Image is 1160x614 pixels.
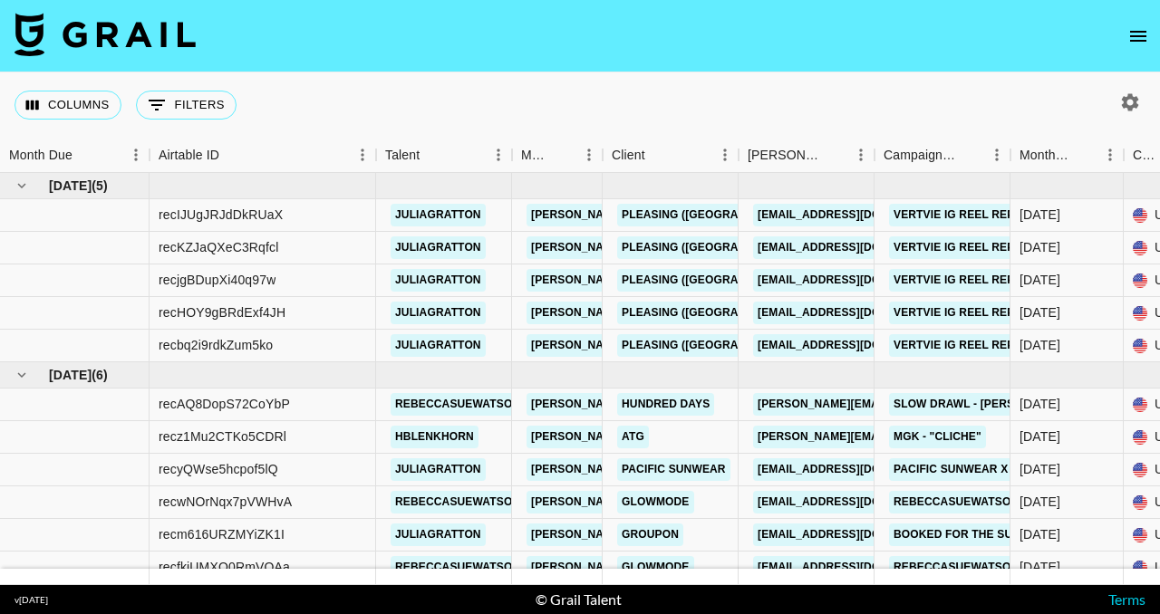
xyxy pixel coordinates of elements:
div: Talent [376,138,512,173]
button: Sort [420,142,445,168]
a: Booked For The Summer - GroupOn [889,523,1118,546]
a: [PERSON_NAME][EMAIL_ADDRESS][PERSON_NAME][DOMAIN_NAME] [527,458,915,481]
a: Hundred Days [617,393,714,416]
div: Campaign (Type) [884,138,958,173]
a: juliagratton [391,458,486,481]
span: [DATE] [49,366,92,384]
div: recKZJaQXeC3Rqfcl [159,238,278,256]
div: May '25 [1020,271,1060,289]
a: [PERSON_NAME][EMAIL_ADDRESS][PERSON_NAME][DOMAIN_NAME] [527,393,915,416]
a: [EMAIL_ADDRESS][DOMAIN_NAME] [753,556,956,579]
a: [PERSON_NAME][EMAIL_ADDRESS][PERSON_NAME][DOMAIN_NAME] [527,236,915,259]
div: Airtable ID [159,138,219,173]
button: Menu [1097,141,1124,168]
div: Manager [521,138,550,173]
div: Manager [512,138,603,173]
a: [PERSON_NAME][EMAIL_ADDRESS][PERSON_NAME][DOMAIN_NAME] [527,302,915,324]
a: [PERSON_NAME][EMAIL_ADDRESS][DOMAIN_NAME] [753,393,1049,416]
div: Campaign (Type) [875,138,1010,173]
a: [EMAIL_ADDRESS][DOMAIN_NAME] [753,491,956,513]
img: Grail Talent [14,13,196,56]
a: [EMAIL_ADDRESS][DOMAIN_NAME] [753,236,956,259]
a: ATG [617,426,649,448]
button: Sort [219,142,245,168]
div: v [DATE] [14,594,48,606]
div: Jun '25 [1020,460,1060,478]
a: rebeccasuewatson [391,393,525,416]
a: [PERSON_NAME][EMAIL_ADDRESS][DOMAIN_NAME] [753,426,1049,448]
div: [PERSON_NAME] [748,138,822,173]
a: juliagratton [391,334,486,357]
a: juliagratton [391,523,486,546]
a: [PERSON_NAME][EMAIL_ADDRESS][PERSON_NAME][DOMAIN_NAME] [527,523,915,546]
div: Month Due [1020,138,1071,173]
button: Menu [711,141,739,168]
a: [PERSON_NAME][EMAIL_ADDRESS][PERSON_NAME][DOMAIN_NAME] [527,491,915,513]
div: Month Due [9,138,72,173]
div: Booker [739,138,875,173]
div: recIJUgJRJdDkRUaX [159,206,283,224]
div: May '25 [1020,336,1060,354]
div: Client [603,138,739,173]
a: juliagratton [391,302,486,324]
div: Jun '25 [1020,427,1060,446]
a: [EMAIL_ADDRESS][DOMAIN_NAME] [753,334,956,357]
button: open drawer [1120,18,1156,54]
button: hide children [9,173,34,198]
button: Select columns [14,91,121,120]
a: Pleasing ([GEOGRAPHIC_DATA]) International Trade Co., Limited [617,204,1020,226]
button: Show filters [136,91,237,120]
a: juliagratton [391,269,486,292]
div: May '25 [1020,206,1060,224]
a: [PERSON_NAME][EMAIL_ADDRESS][PERSON_NAME][DOMAIN_NAME] [527,269,915,292]
div: recz1Mu2CTKo5CDRl [159,427,286,446]
a: Slow Drawl - [PERSON_NAME] [889,393,1078,416]
a: VertVie IG Reel Repost on IG Story (1) [889,334,1134,357]
a: GLOWMODE [617,556,694,579]
a: [EMAIL_ADDRESS][DOMAIN_NAME] [753,458,956,481]
a: juliagratton [391,204,486,226]
a: [PERSON_NAME][EMAIL_ADDRESS][PERSON_NAME][DOMAIN_NAME] [527,204,915,226]
div: Jun '25 [1020,395,1060,413]
a: MGK - "Cliche" [889,426,986,448]
a: hblenkhorn [391,426,478,448]
a: VertVie IG Reel Repost Part 2 [889,236,1084,259]
div: Jun '25 [1020,558,1060,576]
div: Talent [385,138,420,173]
a: [EMAIL_ADDRESS][DOMAIN_NAME] [753,523,956,546]
button: Menu [485,141,512,168]
a: rebeccasuewatson [391,491,525,513]
a: [PERSON_NAME][EMAIL_ADDRESS][PERSON_NAME][DOMAIN_NAME] [527,426,915,448]
a: [PERSON_NAME][EMAIL_ADDRESS][PERSON_NAME][DOMAIN_NAME] [527,556,915,579]
a: [EMAIL_ADDRESS][DOMAIN_NAME] [753,204,956,226]
div: recfkjUMXO0RmVOAa [159,558,290,576]
div: Jun '25 [1020,525,1060,543]
button: Sort [645,142,671,168]
a: VertVie IG Reel Repost Part 2 [889,204,1084,226]
button: Menu [122,141,150,168]
a: Terms [1108,590,1145,608]
div: recwNOrNqx7pVWHvA [159,493,292,511]
a: [EMAIL_ADDRESS][DOMAIN_NAME] [753,269,956,292]
div: Month Due [1010,138,1124,173]
a: Pleasing ([GEOGRAPHIC_DATA]) International Trade Co., Limited [617,302,1020,324]
a: [PERSON_NAME][EMAIL_ADDRESS][PERSON_NAME][DOMAIN_NAME] [527,334,915,357]
button: Sort [550,142,575,168]
a: Pleasing ([GEOGRAPHIC_DATA]) International Trade Co., Limited [617,269,1020,292]
div: recbq2i9rdkZum5ko [159,336,273,354]
div: recAQ8DopS72CoYbP [159,395,290,413]
a: GroupOn [617,523,683,546]
div: recm616URZMYiZK1I [159,525,285,543]
a: Pacific Sunwear x [PERSON_NAME] [889,458,1108,481]
div: © Grail Talent [536,590,622,609]
button: Menu [983,141,1010,168]
div: Client [612,138,645,173]
div: Jun '25 [1020,493,1060,511]
a: VertVie IG Reel Repost on IG Story (1) [889,302,1134,324]
span: ( 5 ) [92,177,108,195]
div: recyQWse5hcpof5lQ [159,460,278,478]
div: Airtable ID [150,138,376,173]
button: Sort [72,142,98,168]
div: recHOY9gBRdExf4JH [159,303,285,321]
button: Sort [1071,142,1097,168]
